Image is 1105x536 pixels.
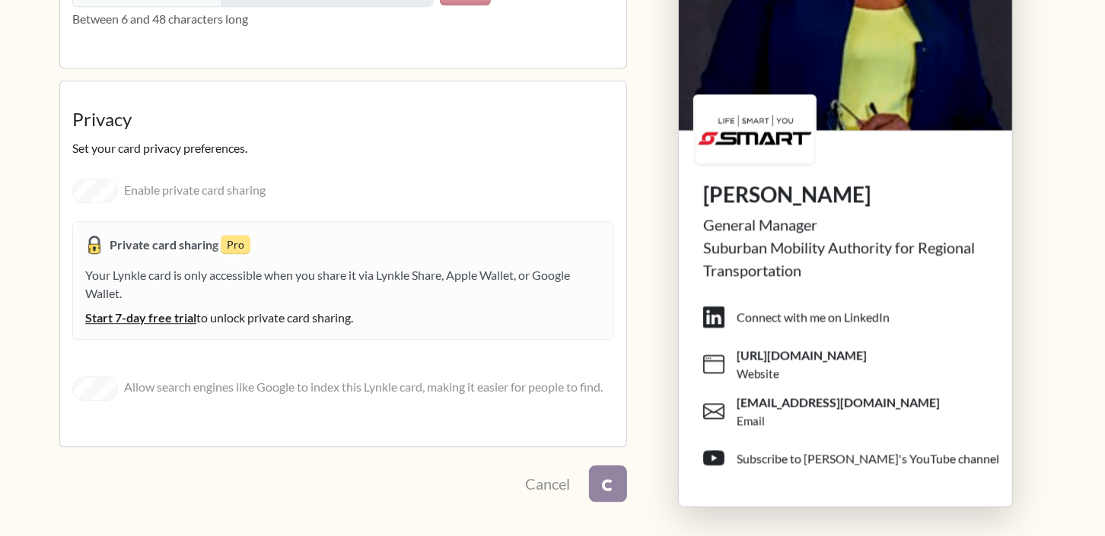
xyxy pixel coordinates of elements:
[85,236,103,254] img: padlock
[696,97,814,163] img: logo
[85,309,196,327] span: Start 7-day free trial
[703,436,1000,483] span: Subscribe to [PERSON_NAME]'s YouTube channel
[737,413,765,430] div: Email
[703,182,988,208] h1: [PERSON_NAME]
[737,394,940,411] span: [EMAIL_ADDRESS][DOMAIN_NAME]
[703,236,988,282] div: Suburban Mobility Authority for Regional Transportation
[72,139,614,157] p: Set your card privacy preferences.
[737,347,867,363] span: [URL][DOMAIN_NAME]
[72,106,614,139] legend: Privacy
[72,10,614,28] p: Between 6 and 48 characters long
[703,214,988,236] div: General Manager
[737,450,999,468] div: Subscribe to [PERSON_NAME]'s YouTube channel
[85,236,103,250] span: Private card sharing is enabled
[737,309,890,327] div: Connect with me on LinkedIn
[703,341,1000,389] span: [URL][DOMAIN_NAME]Website
[703,294,1000,341] span: Connect with me on LinkedIn
[703,389,1000,436] span: [EMAIL_ADDRESS][DOMAIN_NAME]Email
[110,237,221,252] strong: Private card sharing
[196,310,353,325] span: to unlock private card sharing.
[221,235,250,254] small: Pro
[85,266,601,327] div: Your Lynkle card is only accessible when you share it via Lynkle Share, Apple Wallet, or Google W...
[737,366,779,383] div: Website
[124,378,603,396] label: Allow search engines like Google to index this Lynkle card, making it easier for people to find.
